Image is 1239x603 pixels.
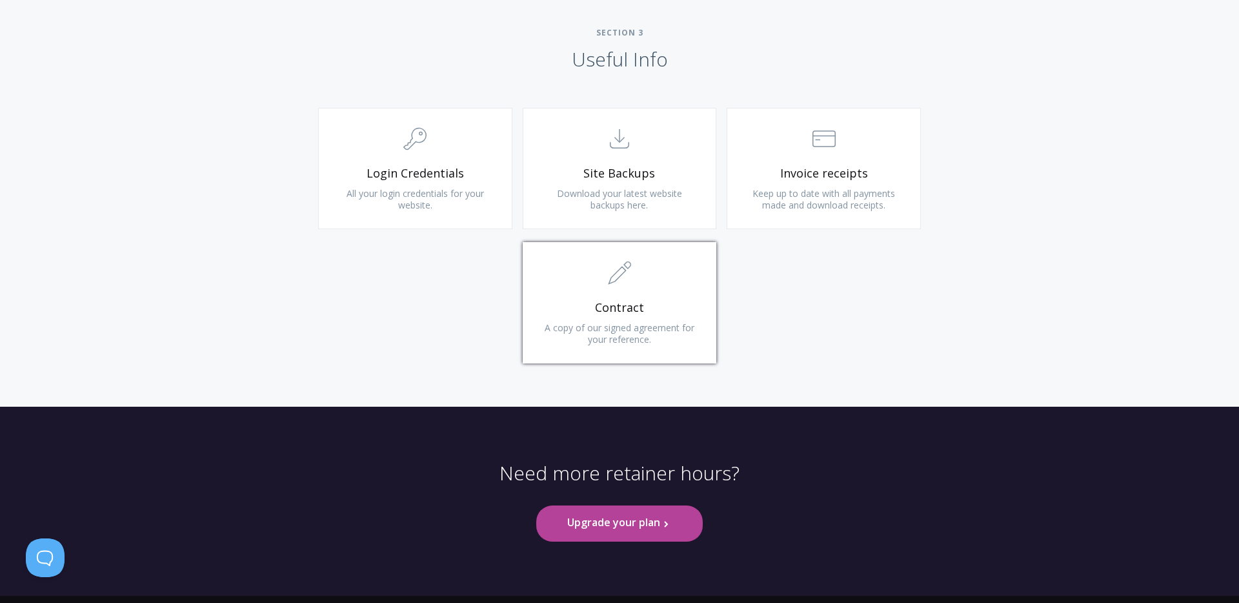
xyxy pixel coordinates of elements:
[543,300,697,315] span: Contract
[545,322,694,345] span: A copy of our signed agreement for your reference.
[536,506,703,541] a: Upgrade your plan
[26,538,65,577] iframe: Toggle Customer Support
[543,166,697,181] span: Site Backups
[752,187,895,211] span: Keep up to date with all payments made and download receipts.
[338,166,492,181] span: Login Credentials
[523,242,717,363] a: Contract A copy of our signed agreement for your reference.
[523,108,717,229] a: Site Backups Download your latest website backups here.
[347,187,484,211] span: All your login credentials for your website.
[747,166,901,181] span: Invoice receipts
[318,108,512,229] a: Login Credentials All your login credentials for your website.
[727,108,921,229] a: Invoice receipts Keep up to date with all payments made and download receipts.
[499,461,740,506] p: Need more retainer hours?
[557,187,682,211] span: Download your latest website backups here.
